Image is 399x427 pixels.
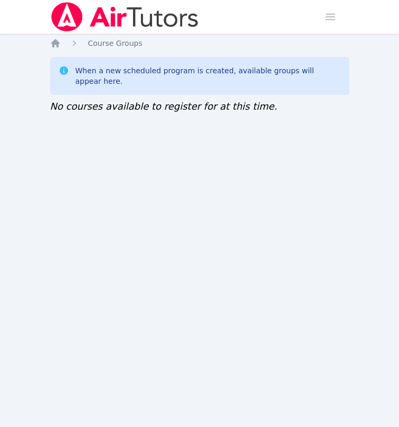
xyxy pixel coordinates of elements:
[50,2,199,32] img: Air Tutors
[50,101,278,112] span: No courses available to register for at this time.
[50,38,349,48] nav: Breadcrumb
[75,65,341,86] div: When a new scheduled program is created, available groups will appear here.
[88,39,142,47] span: Course Groups
[88,38,142,48] a: Course Groups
